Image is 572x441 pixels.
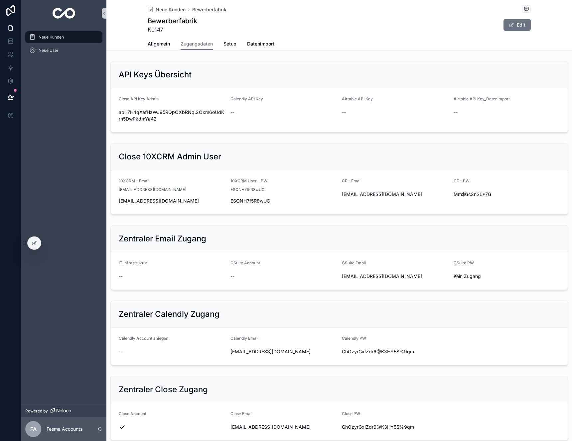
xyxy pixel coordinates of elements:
span: Datenimport [247,41,274,47]
span: ESQNH7f5R8wUC [230,187,265,192]
span: GSuite Email [342,260,366,265]
span: CE - PW [454,178,470,183]
span: Allgemein [148,41,170,47]
h2: Close 10XCRM Admin User [119,151,221,162]
span: -- [230,273,234,280]
span: [EMAIL_ADDRESS][DOMAIN_NAME] [119,198,225,204]
span: -- [119,348,123,355]
span: Close Email [230,411,252,416]
span: [EMAIL_ADDRESS][DOMAIN_NAME] [342,273,448,280]
span: Airtable API Key [342,96,373,101]
a: Neue User [25,44,102,56]
span: -- [342,109,346,116]
span: Setup [223,41,236,47]
h2: Zentraler Email Zugang [119,233,206,244]
span: Zugangsdaten [181,41,213,47]
span: ESQNH7f5R8wUC [230,198,337,204]
span: Close Account [119,411,146,416]
span: Close API Key Admin [119,96,159,101]
span: Neue Kunden [39,35,64,40]
a: Datenimport [247,38,274,51]
span: GhOzyrGx!Zdr6@K3HY5S%9qm [342,424,448,430]
span: Kein Zugang [454,273,560,280]
span: 10XCRM - Email [119,178,149,183]
span: FA [30,425,37,433]
h1: Bewerberfabrik [148,16,197,26]
span: GSuite PW [454,260,474,265]
span: Airtable API Key_Datenimport [454,96,510,101]
span: Close PW [342,411,360,416]
span: Mm$Gc2n$L*7G [454,191,560,198]
h2: API Keys Übersicht [119,69,192,80]
span: Calendly Account anlegen [119,336,168,341]
span: GhOzyrGx!Zdr6@K3HY5S%9qm [342,348,448,355]
img: App logo [53,8,75,19]
h2: Zentraler Calendly Zugang [119,309,219,319]
button: Edit [503,19,531,31]
span: -- [454,109,458,116]
a: Setup [223,38,236,51]
span: -- [119,273,123,280]
span: CE - Email [342,178,361,183]
span: -- [230,109,234,116]
h2: Zentraler Close Zugang [119,384,208,395]
p: Fesma Accounts [47,426,82,432]
span: Calendly Email [230,336,258,341]
a: Neue Kunden [25,31,102,43]
span: [EMAIL_ADDRESS][DOMAIN_NAME] [119,187,186,192]
div: scrollable content [21,27,106,65]
span: [EMAIL_ADDRESS][DOMAIN_NAME] [230,424,337,430]
span: Calendly PW [342,336,366,341]
a: Allgemein [148,38,170,51]
span: GSuite Account [230,260,260,265]
span: 10XCRM User - PW [230,178,267,183]
span: api_7H4qXafHzWJ95RQpOXbRNq.2Oxm6oUdKrh5DwPkdmYa42 [119,109,225,122]
a: Bewerberfabrik [192,6,226,13]
span: Neue User [39,48,59,53]
span: K0147 [148,26,197,34]
a: Neue Kunden [148,6,186,13]
span: Calendly API Key [230,96,263,101]
span: Neue Kunden [156,6,186,13]
span: Powered by [25,408,48,414]
a: Powered by [21,405,106,417]
span: [EMAIL_ADDRESS][DOMAIN_NAME] [230,348,337,355]
span: IT Infrastruktur [119,260,147,265]
span: [EMAIL_ADDRESS][DOMAIN_NAME] [342,191,448,198]
a: Zugangsdaten [181,38,213,50]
